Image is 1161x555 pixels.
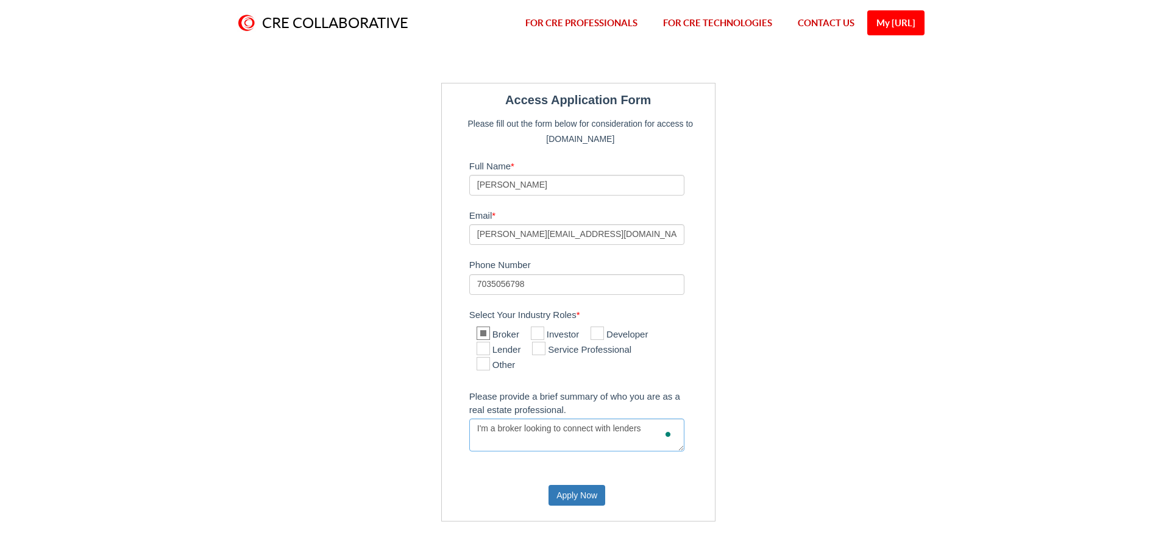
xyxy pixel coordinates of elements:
label: Email [469,205,709,224]
label: Developer [591,328,648,342]
label: Full Name [469,155,709,175]
label: Investor [531,328,579,342]
button: Apply Now [549,485,605,506]
label: Please provide a brief summary of who you are as a real estate professional. [469,386,709,419]
label: Phone Number [469,254,709,274]
label: Other [477,358,516,373]
p: Please fill out the form below for consideration for access to [DOMAIN_NAME] [463,116,698,146]
legend: Access Application Form [448,90,709,110]
textarea: To enrich screen reader interactions, please activate Accessibility in Grammarly extension settings [469,419,685,451]
label: Lender [477,343,521,358]
label: Broker [477,328,519,342]
a: My [URL] [867,10,925,35]
label: Service Professional [532,343,631,358]
label: Select Your Industry Roles [469,304,709,323]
